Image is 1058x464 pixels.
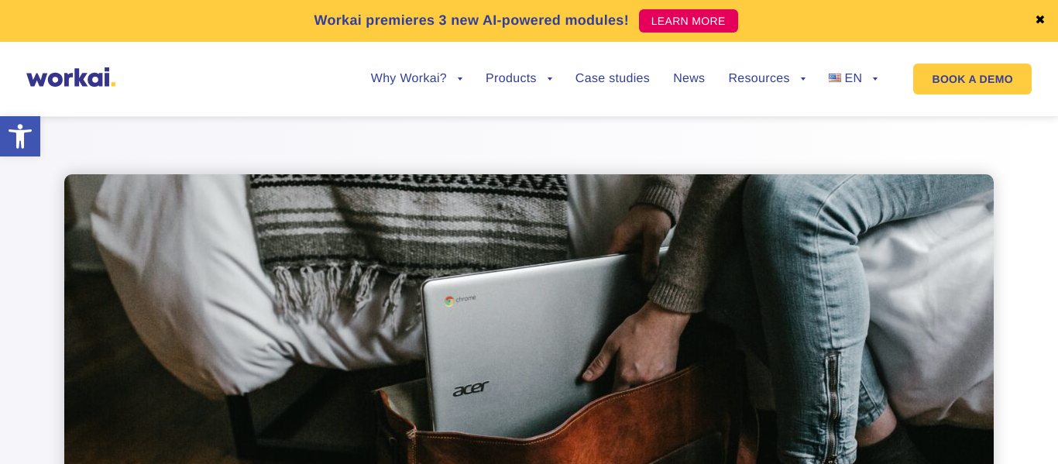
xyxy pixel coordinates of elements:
[673,73,705,85] a: News
[845,72,863,85] span: EN
[371,73,462,85] a: Why Workai?
[829,73,878,85] a: EN
[314,10,629,31] p: Workai premieres 3 new AI-powered modules!
[639,9,738,33] a: LEARN MORE
[575,73,650,85] a: Case studies
[486,73,552,85] a: Products
[913,64,1031,95] a: BOOK A DEMO
[728,73,805,85] a: Resources
[1035,15,1046,27] a: ✖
